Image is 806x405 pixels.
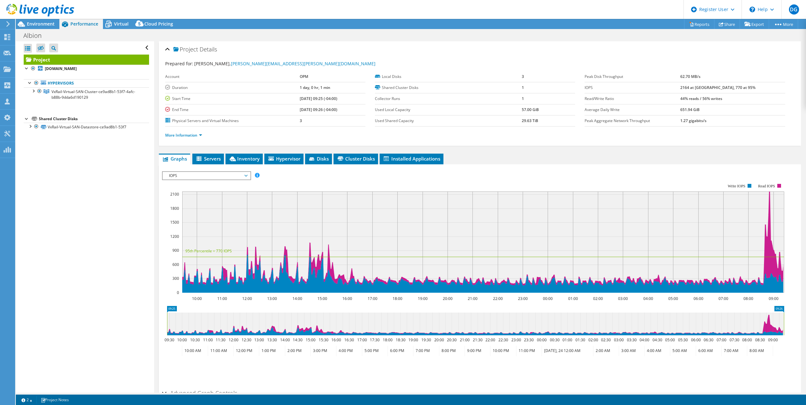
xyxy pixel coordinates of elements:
[718,296,728,301] text: 07:00
[485,337,495,343] text: 22:00
[447,337,456,343] text: 20:30
[585,85,680,91] label: IOPS
[678,337,688,343] text: 05:30
[467,296,477,301] text: 21:00
[375,107,522,113] label: Used Local Capacity
[165,96,300,102] label: Start Time
[21,32,51,39] h1: Albion
[550,337,559,343] text: 00:30
[172,262,179,267] text: 600
[537,337,546,343] text: 00:00
[24,87,149,101] a: VxRail-Virtual-SAN-Cluster-ce9ad8b1-53f7-4afc-b88b-9dda6d190129
[217,296,227,301] text: 11:00
[442,296,452,301] text: 20:00
[170,220,179,225] text: 1500
[170,206,179,211] text: 1800
[203,337,213,343] text: 11:00
[749,7,755,12] svg: \n
[522,118,538,123] b: 29.63 TiB
[45,66,77,71] b: [DOMAIN_NAME]
[743,296,753,301] text: 08:00
[789,4,799,15] span: DG
[267,337,277,343] text: 13:30
[300,74,308,79] b: OPM
[585,73,680,80] label: Peak Disk Throughput
[308,156,329,162] span: Disks
[593,296,603,301] text: 02:00
[165,132,202,138] a: More Information
[740,19,769,29] a: Export
[703,337,713,343] text: 06:30
[522,107,539,112] b: 57.00 GiB
[585,118,680,124] label: Peak Aggregate Network Throughput
[768,296,778,301] text: 09:00
[665,337,675,343] text: 05:00
[228,337,238,343] text: 12:00
[728,184,745,188] text: Write IOPS
[382,337,392,343] text: 18:00
[170,234,179,239] text: 1200
[172,276,179,281] text: 300
[575,337,585,343] text: 01:30
[300,85,330,90] b: 1 day, 0 hr, 1 min
[408,337,418,343] text: 19:00
[254,337,264,343] text: 13:00
[318,337,328,343] text: 15:30
[729,337,739,343] text: 07:30
[472,337,482,343] text: 21:30
[511,337,521,343] text: 23:00
[758,184,775,188] text: Read IOPS
[493,296,502,301] text: 22:00
[434,337,444,343] text: 20:00
[588,337,598,343] text: 02:00
[460,337,469,343] text: 21:00
[268,156,300,162] span: Hypervisor
[714,19,740,29] a: Share
[190,337,200,343] text: 10:30
[229,156,260,162] span: Inventory
[177,337,187,343] text: 10:00
[267,296,277,301] text: 13:00
[114,21,129,27] span: Virtual
[680,118,707,123] b: 1.27 gigabits/s
[292,296,302,301] text: 14:00
[194,61,376,67] span: [PERSON_NAME],
[680,85,755,90] b: 2164 at [GEOGRAPHIC_DATA], 770 at 95%
[24,123,149,131] a: VxRail-Virtual-SAN-Datastore-ce9ad8b1-53f7
[162,156,187,162] span: Graphs
[716,337,726,343] text: 07:00
[292,337,302,343] text: 14:30
[375,96,522,102] label: Collector Runs
[568,296,578,301] text: 01:00
[300,118,302,123] b: 3
[498,337,508,343] text: 22:30
[643,296,653,301] text: 04:00
[70,21,98,27] span: Performance
[342,296,352,301] text: 16:00
[24,55,149,65] a: Project
[170,191,179,197] text: 2100
[162,387,237,399] h2: Advanced Graph Controls
[742,337,752,343] text: 08:00
[192,296,201,301] text: 10:00
[543,296,552,301] text: 00:00
[522,85,524,90] b: 1
[768,337,778,343] text: 09:00
[165,61,193,67] label: Prepared for:
[39,115,149,123] div: Shared Cluster Disks
[684,19,714,29] a: Reports
[17,396,37,404] a: 2
[331,337,341,343] text: 16:00
[614,337,623,343] text: 03:00
[195,156,221,162] span: Servers
[185,248,232,254] text: 95th Percentile = 770 IOPS
[375,73,522,80] label: Local Disks
[693,296,703,301] text: 06:00
[375,118,522,124] label: Used Shared Capacity
[200,45,217,53] span: Details
[668,296,678,301] text: 05:00
[769,19,798,29] a: More
[215,337,225,343] text: 11:30
[300,107,337,112] b: [DATE] 09:26 (-04:00)
[51,89,135,100] span: VxRail-Virtual-SAN-Cluster-ce9ad8b1-53f7-4afc-b88b-9dda6d190129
